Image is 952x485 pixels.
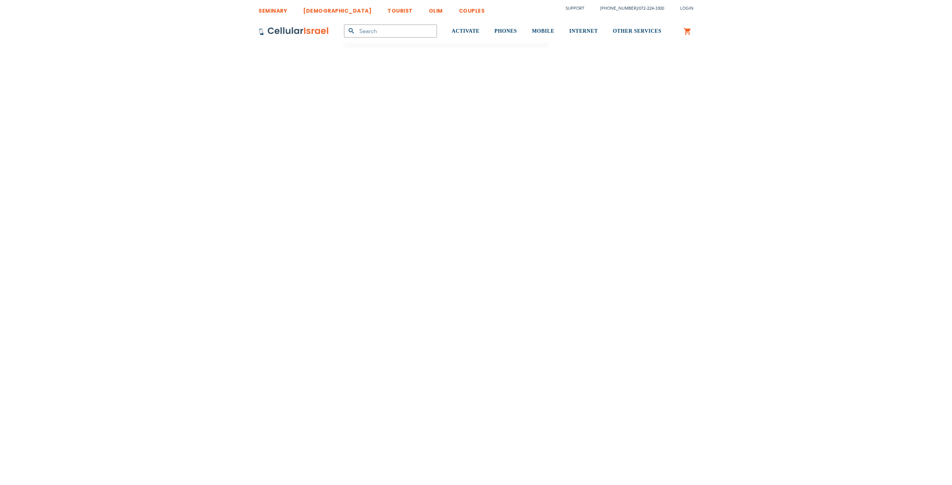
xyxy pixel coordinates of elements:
[452,28,480,34] span: ACTIVATE
[452,17,480,45] a: ACTIVATE
[495,28,517,34] span: PHONES
[680,6,694,11] span: Login
[613,28,662,34] span: OTHER SERVICES
[303,2,372,16] a: [DEMOGRAPHIC_DATA]
[258,27,329,36] img: Cellular Israel Logo
[387,2,413,16] a: TOURIST
[429,2,443,16] a: OLIM
[639,6,664,11] a: 072-224-3300
[459,2,485,16] a: COUPLES
[532,17,554,45] a: MOBILE
[600,6,637,11] a: [PHONE_NUMBER]
[566,6,584,11] a: Support
[258,2,287,16] a: SEMINARY
[593,3,664,14] li: /
[569,17,598,45] a: INTERNET
[532,28,554,34] span: MOBILE
[569,28,598,34] span: INTERNET
[613,17,662,45] a: OTHER SERVICES
[495,17,517,45] a: PHONES
[344,25,437,38] input: Search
